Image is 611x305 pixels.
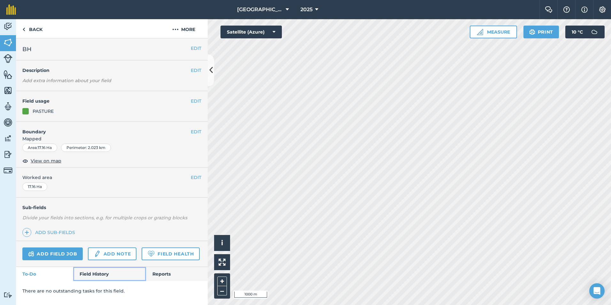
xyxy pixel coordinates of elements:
[94,250,101,258] img: svg+xml;base64,PD94bWwgdmVyc2lvbj0iMS4wIiBlbmNvZGluZz0idXRmLTgiPz4KPCEtLSBHZW5lcmF0b3I6IEFkb2JlIE...
[22,67,201,74] h4: Description
[572,26,583,38] span: 10 ° C
[22,98,191,105] h4: Field usage
[588,26,601,38] img: svg+xml;base64,PD94bWwgdmVyc2lvbj0iMS4wIiBlbmNvZGluZz0idXRmLTgiPz4KPCEtLSBHZW5lcmF0b3I6IEFkb2JlIE...
[565,26,605,38] button: 10 °C
[22,144,57,152] div: Area : 17.16 Ha
[217,277,227,286] button: +
[219,259,226,266] img: Four arrows, one pointing top left, one top right, one bottom right and the last bottom left
[22,215,187,221] em: Divide your fields into sections, e.g. for multiple crops or grazing blocks
[191,67,201,74] button: EDIT
[16,267,73,281] a: To-Do
[22,45,32,54] span: BH
[4,134,12,143] img: svg+xml;base64,PD94bWwgdmVyc2lvbj0iMS4wIiBlbmNvZGluZz0idXRmLTgiPz4KPCEtLSBHZW5lcmF0b3I6IEFkb2JlIE...
[160,19,208,38] button: More
[4,38,12,47] img: svg+xml;base64,PHN2ZyB4bWxucz0iaHR0cDovL3d3dy53My5vcmcvMjAwMC9zdmciIHdpZHRoPSI1NiIgaGVpZ2h0PSI2MC...
[22,157,28,165] img: svg+xml;base64,PHN2ZyB4bWxucz0iaHR0cDovL3d3dy53My5vcmcvMjAwMC9zdmciIHdpZHRoPSIxOCIgaGVpZ2h0PSIyNC...
[214,235,230,251] button: i
[16,122,191,135] h4: Boundary
[25,229,29,236] img: svg+xml;base64,PHN2ZyB4bWxucz0iaHR0cDovL3d3dy53My5vcmcvMjAwMC9zdmciIHdpZHRoPSIxNCIgaGVpZ2h0PSIyNC...
[22,174,201,181] span: Worked area
[4,292,12,298] img: svg+xml;base64,PD94bWwgdmVyc2lvbj0iMS4wIiBlbmNvZGluZz0idXRmLTgiPz4KPCEtLSBHZW5lcmF0b3I6IEFkb2JlIE...
[172,26,179,33] img: svg+xml;base64,PHN2ZyB4bWxucz0iaHR0cDovL3d3dy53My5vcmcvMjAwMC9zdmciIHdpZHRoPSIyMCIgaGVpZ2h0PSIyNC...
[220,26,282,38] button: Satellite (Azure)
[237,6,283,13] span: [GEOGRAPHIC_DATA]
[217,286,227,295] button: –
[88,247,136,260] a: Add note
[31,157,61,164] span: View on map
[146,267,208,281] a: Reports
[523,26,559,38] button: Print
[4,102,12,111] img: svg+xml;base64,PD94bWwgdmVyc2lvbj0iMS4wIiBlbmNvZGluZz0idXRmLTgiPz4KPCEtLSBHZW5lcmF0b3I6IEFkb2JlIE...
[470,26,517,38] button: Measure
[191,98,201,105] button: EDIT
[191,128,201,135] button: EDIT
[73,267,146,281] a: Field History
[4,86,12,95] img: svg+xml;base64,PHN2ZyB4bWxucz0iaHR0cDovL3d3dy53My5vcmcvMjAwMC9zdmciIHdpZHRoPSI1NiIgaGVpZ2h0PSI2MC...
[191,45,201,52] button: EDIT
[4,150,12,159] img: svg+xml;base64,PD94bWwgdmVyc2lvbj0iMS4wIiBlbmNvZGluZz0idXRmLTgiPz4KPCEtLSBHZW5lcmF0b3I6IEFkb2JlIE...
[6,4,16,15] img: fieldmargin Logo
[142,247,199,260] a: Field Health
[4,22,12,31] img: svg+xml;base64,PD94bWwgdmVyc2lvbj0iMS4wIiBlbmNvZGluZz0idXRmLTgiPz4KPCEtLSBHZW5lcmF0b3I6IEFkb2JlIE...
[300,6,313,13] span: 2025
[22,26,25,33] img: svg+xml;base64,PHN2ZyB4bWxucz0iaHR0cDovL3d3dy53My5vcmcvMjAwMC9zdmciIHdpZHRoPSI5IiBoZWlnaHQ9IjI0Ii...
[22,287,201,294] p: There are no outstanding tasks for this field.
[599,6,606,13] img: A cog icon
[4,54,12,63] img: svg+xml;base64,PD94bWwgdmVyc2lvbj0iMS4wIiBlbmNvZGluZz0idXRmLTgiPz4KPCEtLSBHZW5lcmF0b3I6IEFkb2JlIE...
[589,283,605,299] div: Open Intercom Messenger
[529,28,535,36] img: svg+xml;base64,PHN2ZyB4bWxucz0iaHR0cDovL3d3dy53My5vcmcvMjAwMC9zdmciIHdpZHRoPSIxOSIgaGVpZ2h0PSIyNC...
[477,29,483,35] img: Ruler icon
[16,135,208,142] span: Mapped
[22,228,78,237] a: Add sub-fields
[16,19,49,38] a: Back
[33,108,54,115] div: PASTURE
[22,247,83,260] a: Add field job
[4,118,12,127] img: svg+xml;base64,PD94bWwgdmVyc2lvbj0iMS4wIiBlbmNvZGluZz0idXRmLTgiPz4KPCEtLSBHZW5lcmF0b3I6IEFkb2JlIE...
[4,70,12,79] img: svg+xml;base64,PHN2ZyB4bWxucz0iaHR0cDovL3d3dy53My5vcmcvMjAwMC9zdmciIHdpZHRoPSI1NiIgaGVpZ2h0PSI2MC...
[22,157,61,165] button: View on map
[4,166,12,175] img: svg+xml;base64,PD94bWwgdmVyc2lvbj0iMS4wIiBlbmNvZGluZz0idXRmLTgiPz4KPCEtLSBHZW5lcmF0b3I6IEFkb2JlIE...
[16,204,208,211] h4: Sub-fields
[191,174,201,181] button: EDIT
[22,183,47,191] div: 17.16 Ha
[61,144,111,152] div: Perimeter : 2.023 km
[563,6,570,13] img: A question mark icon
[581,6,588,13] img: svg+xml;base64,PHN2ZyB4bWxucz0iaHR0cDovL3d3dy53My5vcmcvMjAwMC9zdmciIHdpZHRoPSIxNyIgaGVpZ2h0PSIxNy...
[545,6,553,13] img: Two speech bubbles overlapping with the left bubble in the forefront
[221,239,223,247] span: i
[22,78,111,83] em: Add extra information about your field
[28,250,34,258] img: svg+xml;base64,PD94bWwgdmVyc2lvbj0iMS4wIiBlbmNvZGluZz0idXRmLTgiPz4KPCEtLSBHZW5lcmF0b3I6IEFkb2JlIE...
